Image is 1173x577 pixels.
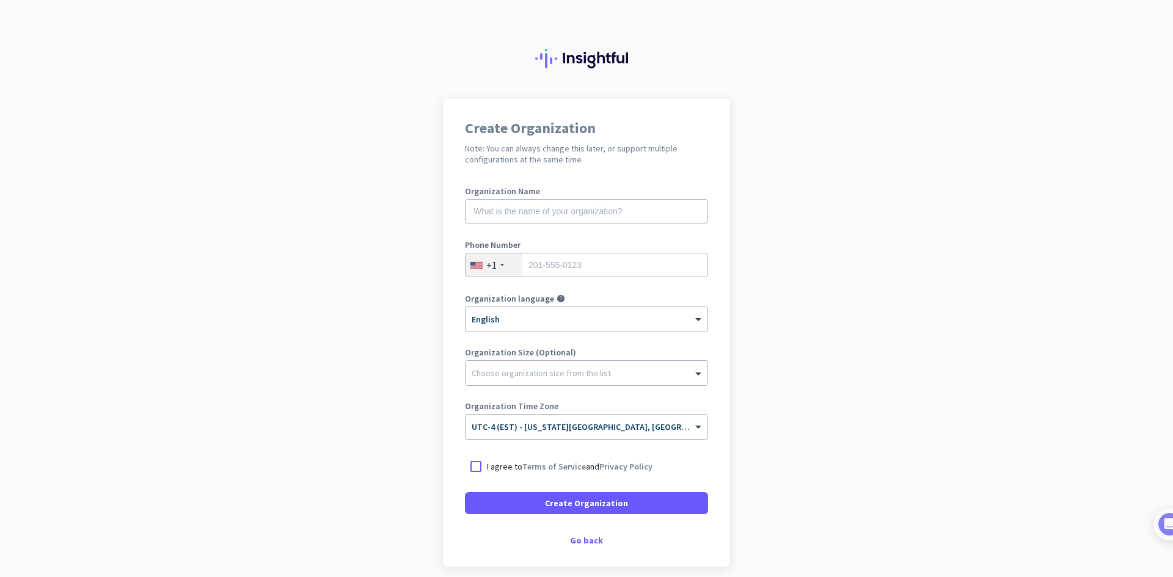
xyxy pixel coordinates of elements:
[545,497,628,509] span: Create Organization
[465,294,554,303] label: Organization language
[465,492,708,514] button: Create Organization
[465,402,708,410] label: Organization Time Zone
[465,143,708,165] h2: Note: You can always change this later, or support multiple configurations at the same time
[557,294,565,303] i: help
[486,259,497,271] div: +1
[465,121,708,136] h1: Create Organization
[487,460,652,473] p: I agree to and
[599,461,652,472] a: Privacy Policy
[535,49,638,68] img: Insightful
[465,253,708,277] input: 201-555-0123
[465,187,708,195] label: Organization Name
[465,241,708,249] label: Phone Number
[522,461,586,472] a: Terms of Service
[465,348,708,357] label: Organization Size (Optional)
[465,536,708,545] div: Go back
[465,199,708,223] input: What is the name of your organization?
